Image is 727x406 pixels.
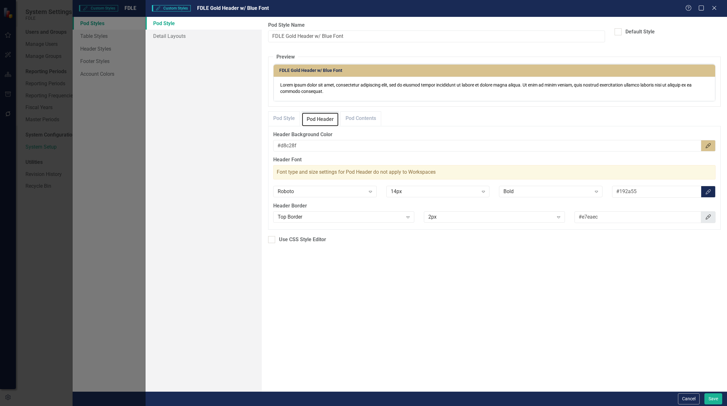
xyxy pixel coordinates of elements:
span: FDLE Gold Header w/ Blue Font [197,5,269,11]
div: Use CSS Style Editor [279,236,326,243]
a: Pod Style [146,17,262,30]
legend: Preview [273,53,298,61]
div: Default Style [625,28,655,36]
label: Header Background Color [273,131,716,138]
div: Font type and size settings for Pod Header do not apply to Workspaces [273,165,716,179]
input: Pod Style Name [268,31,605,42]
div: Roboto [278,188,365,195]
a: Pod Contents [341,112,381,125]
div: Bold [503,188,591,195]
div: Lorem ipsum dolor sit amet, consectetur adipiscing elit, sed do eiusmod tempor incididunt ut labo... [274,77,715,101]
span: FDLE Gold Header w/ Blue Font [279,68,342,73]
a: Pod Header [302,113,339,126]
div: Top Border [278,213,403,220]
a: Pod Style [268,112,300,125]
button: Cancel [678,393,700,404]
a: Detail Layouts [146,30,262,42]
div: 14px [391,188,478,195]
div: 2px [428,213,554,220]
button: Save [704,393,722,404]
label: Pod Style Name [268,22,605,29]
span: Custom Styles [152,5,191,11]
label: Header Font [273,156,716,164]
label: Header Border [273,202,716,210]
